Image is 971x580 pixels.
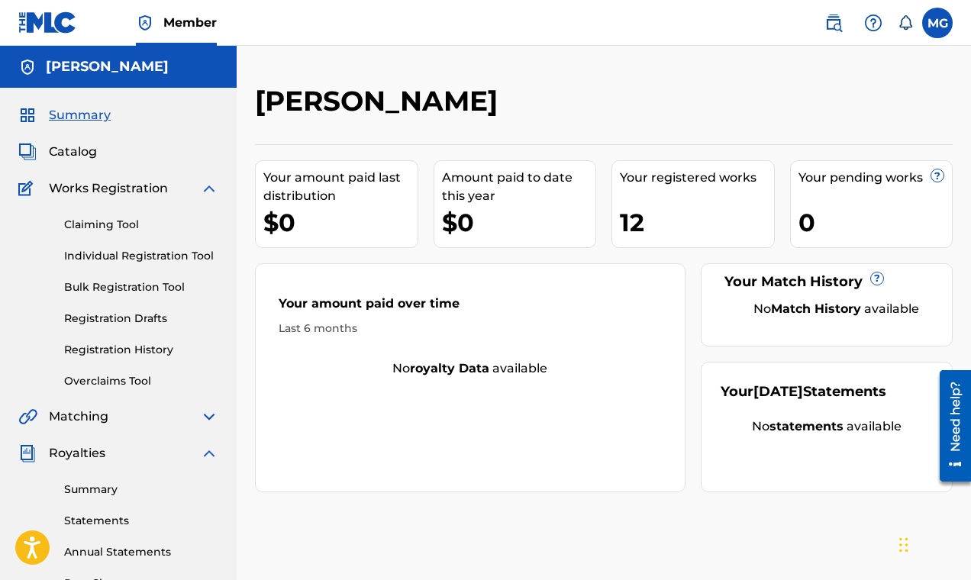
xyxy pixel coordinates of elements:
img: expand [200,408,218,426]
iframe: Chat Widget [895,507,971,580]
div: Help [858,8,889,38]
img: Royalties [18,444,37,462]
span: Works Registration [49,179,168,198]
img: Summary [18,106,37,124]
div: Last 6 months [279,321,662,337]
img: search [824,14,843,32]
span: ? [931,169,944,182]
img: MLC Logo [18,11,77,34]
a: Overclaims Tool [64,373,218,389]
a: Public Search [818,8,849,38]
div: Drag [899,522,908,568]
img: expand [200,444,218,462]
a: Statements [64,513,218,529]
div: Notifications [898,15,913,31]
h5: Mark Gillette [46,58,169,76]
img: Top Rightsholder [136,14,154,32]
div: Your Match History [721,272,933,292]
img: Catalog [18,143,37,161]
div: Your Statements [721,382,886,402]
strong: royalty data [410,361,489,375]
a: Registration History [64,342,218,358]
a: Registration Drafts [64,311,218,327]
a: Annual Statements [64,544,218,560]
span: Matching [49,408,108,426]
div: $0 [263,205,418,240]
a: Summary [64,482,218,498]
a: CatalogCatalog [18,143,97,161]
a: Claiming Tool [64,217,218,233]
div: No available [256,359,685,378]
img: expand [200,179,218,198]
span: Catalog [49,143,97,161]
img: Accounts [18,58,37,76]
a: Individual Registration Tool [64,248,218,264]
strong: statements [769,419,844,433]
iframe: Resource Center [928,363,971,489]
img: Works Registration [18,179,38,198]
span: [DATE] [753,383,803,400]
div: User Menu [922,8,953,38]
div: 0 [798,205,953,240]
a: SummarySummary [18,106,111,124]
span: Summary [49,106,111,124]
div: Your pending works [798,169,953,187]
img: help [864,14,882,32]
div: 12 [620,205,774,240]
div: Your registered works [620,169,774,187]
div: No available [740,300,933,318]
div: Your amount paid last distribution [263,169,418,205]
img: Matching [18,408,37,426]
h2: [PERSON_NAME] [255,84,505,118]
div: Amount paid to date this year [442,169,596,205]
div: $0 [442,205,596,240]
a: Bulk Registration Tool [64,279,218,295]
strong: Match History [771,301,861,316]
div: Your amount paid over time [279,295,662,321]
div: No available [721,417,933,436]
span: ? [871,272,883,285]
span: Royalties [49,444,105,462]
span: Member [163,14,217,31]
